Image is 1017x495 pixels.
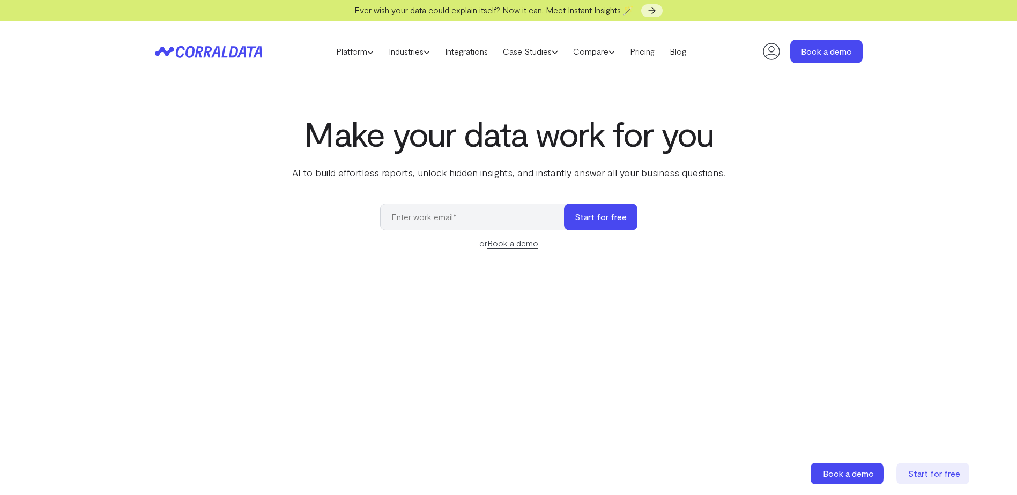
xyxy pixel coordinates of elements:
[381,43,437,59] a: Industries
[790,40,863,63] a: Book a demo
[811,463,886,484] a: Book a demo
[290,114,728,153] h1: Make your data work for you
[487,238,538,249] a: Book a demo
[380,237,637,250] div: or
[823,468,874,478] span: Book a demo
[566,43,622,59] a: Compare
[495,43,566,59] a: Case Studies
[908,468,960,478] span: Start for free
[896,463,971,484] a: Start for free
[662,43,694,59] a: Blog
[380,204,575,230] input: Enter work email*
[437,43,495,59] a: Integrations
[354,5,634,15] span: Ever wish your data could explain itself? Now it can. Meet Instant Insights 🪄
[290,166,728,179] p: AI to build effortless reports, unlock hidden insights, and instantly answer all your business qu...
[329,43,381,59] a: Platform
[622,43,662,59] a: Pricing
[564,204,637,230] button: Start for free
